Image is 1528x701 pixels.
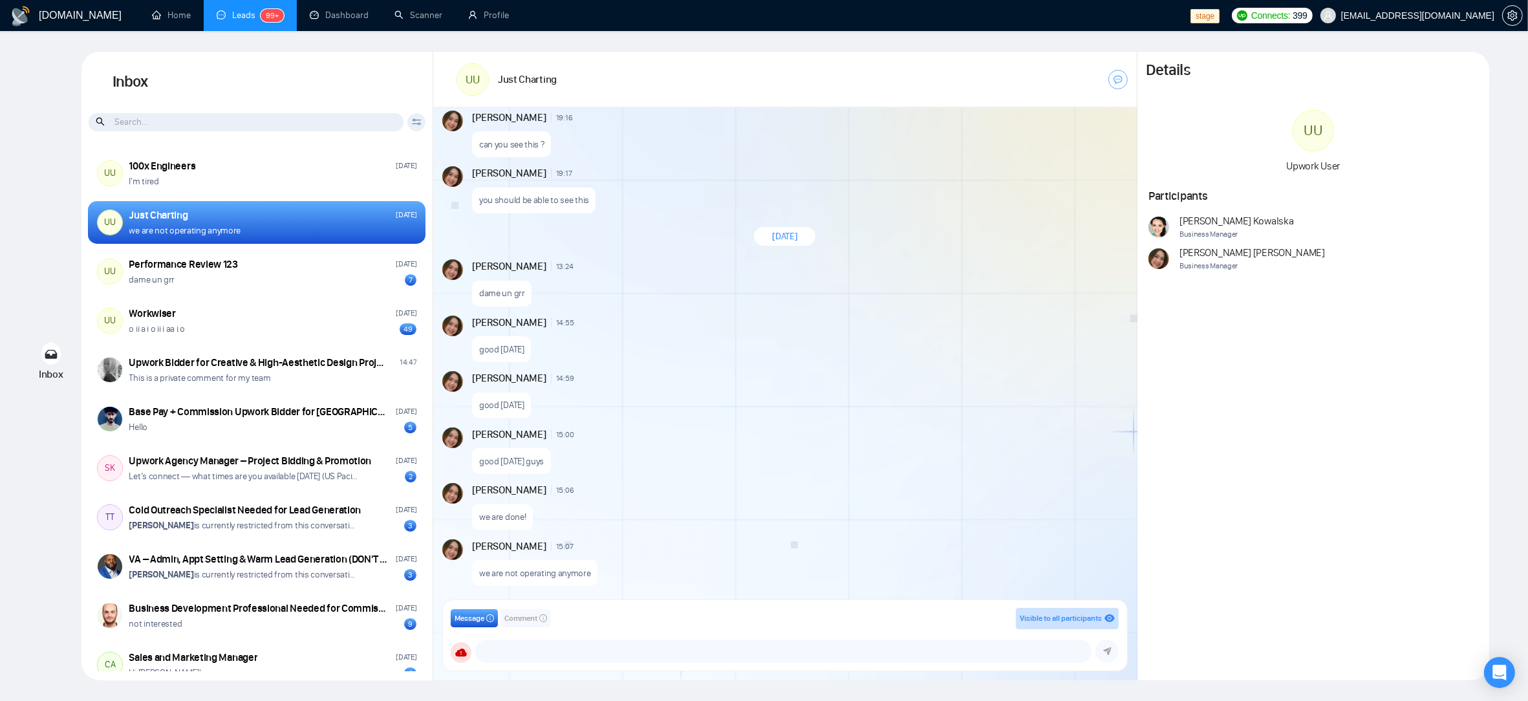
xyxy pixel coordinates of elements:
span: eye [1104,613,1115,623]
div: TT [98,505,122,530]
p: dame un grr [479,287,525,299]
div: [DATE] [396,209,416,221]
span: [PERSON_NAME] [472,259,546,274]
img: Adrien D [98,554,122,579]
span: 15:07 [556,541,574,552]
div: UU [98,161,122,186]
div: 2 [405,471,416,482]
span: Upwork User [1286,160,1340,172]
span: Message [455,612,484,625]
img: Andrian [442,371,463,392]
span: 15:06 [556,485,574,495]
h1: Inbox [81,52,433,113]
p: not interested [129,618,182,630]
p: This is a private comment for my team [129,372,271,384]
span: Connects: [1251,8,1290,23]
div: Open Intercom Messenger [1484,657,1515,688]
button: setting [1502,5,1523,26]
img: Alaa Hilal [98,603,122,628]
a: setting [1502,10,1523,21]
span: info-circle [486,614,494,622]
span: 14:59 [556,373,574,383]
a: messageLeads99+ [217,10,284,21]
a: homeHome [152,10,191,21]
div: 4 [404,667,416,679]
img: Andrian [442,111,463,131]
img: Andrian [442,427,463,448]
img: Andrian [442,539,463,560]
img: Taimoor Mansoor [98,407,122,431]
div: UU [98,308,122,333]
span: stage [1190,9,1220,23]
span: [PERSON_NAME] Kowalska [1179,214,1293,228]
span: 13:24 [556,261,574,272]
div: Base Pay + Commission Upwork Bidder for [GEOGRAPHIC_DATA] Profile [129,405,388,419]
img: Ellen Holmsten [98,358,122,382]
div: [DATE] [396,455,416,467]
div: UU [457,64,488,95]
div: [DATE] [396,307,416,319]
h1: Just Charting [498,72,557,87]
p: good [DATE] guys [479,455,544,468]
div: VA – Admin, Appt Setting & Warm Lead Generation (DON'T Apply if you want short term opportunity) [129,552,388,566]
img: Andrian [442,483,463,504]
div: UU [98,259,122,284]
span: info-circle [539,614,547,622]
p: Let’s connect — what times are you available [DATE] (US Pacific Time)? [129,470,360,482]
p: is currently restricted from this conversation [129,519,360,532]
div: Sales and Marketing Manager [129,651,258,665]
div: [DATE] [396,602,416,614]
span: Business Manager [1179,260,1325,272]
div: 3 [404,520,416,532]
p: Hi [PERSON_NAME]! [129,667,201,679]
h1: Details [1146,61,1190,80]
span: Inbox [39,368,63,380]
div: 5 [404,422,416,433]
div: 49 [400,323,416,335]
p: I'm tired [129,175,159,188]
p: you should be able to see this [479,194,589,206]
div: 100x Engineers [129,159,196,173]
strong: [PERSON_NAME] [129,569,194,580]
p: we are not operating anymore [129,224,241,237]
div: UU [98,210,122,235]
span: user [1324,11,1333,20]
div: 9 [404,618,416,630]
div: Business Development Professional Needed for Commission-Based Role [129,601,388,616]
div: [DATE] [396,258,416,270]
div: UU [1293,111,1333,151]
span: [PERSON_NAME] [472,483,546,497]
span: [PERSON_NAME] [472,111,546,125]
a: dashboardDashboard [310,10,369,21]
span: [PERSON_NAME] [472,427,546,442]
span: [DATE] [772,230,797,243]
img: upwork-logo.png [1237,10,1247,21]
p: o ii a i o ii i aa i o [129,323,185,335]
div: [DATE] [396,553,416,565]
span: 14:55 [556,318,574,328]
img: logo [10,6,31,27]
span: Comment [504,612,537,625]
span: Visible to all participants [1020,614,1102,623]
div: [DATE] [396,651,416,663]
div: 7 [405,274,416,286]
span: 15:00 [556,429,574,440]
span: Business Manager [1179,228,1293,241]
strong: [PERSON_NAME] [129,520,194,531]
p: we are not operating anymore [479,567,591,579]
h1: Participants [1148,189,1478,203]
div: Workwiser [129,307,176,321]
div: [DATE] [396,160,416,172]
div: CA [98,652,122,677]
p: is currently restricted from this conversation [129,568,360,581]
span: [PERSON_NAME] [472,166,546,180]
div: Just Charting [129,208,188,222]
div: Upwork Agency Manager – Project Bidding & Promotion [129,454,372,468]
img: Andrian [442,166,463,187]
p: Hello [129,421,148,433]
div: Upwork Bidder for Creative & High-Aesthetic Design Projects [129,356,388,370]
sup: 99+ [261,9,284,22]
p: good [DATE] [479,343,524,356]
div: Performance Review 123 [129,257,238,272]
